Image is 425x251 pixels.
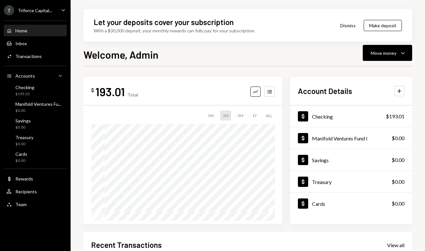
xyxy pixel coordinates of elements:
div: T [4,5,14,15]
div: Team [15,202,27,207]
div: $0.00 [15,125,31,130]
div: $193.01 [15,91,34,97]
a: Recipients [4,186,67,197]
a: Transactions [4,50,67,62]
h1: Welcome, Admin [83,48,158,61]
div: ALL [263,111,275,121]
div: $ [91,87,94,93]
div: Savings [15,118,31,123]
div: $0.00 [15,108,61,113]
a: Cards$0.00 [290,193,412,214]
div: 193.01 [95,84,125,99]
div: Checking [15,85,34,90]
div: $0.00 [392,178,404,186]
div: 3M [235,111,246,121]
h2: Recent Transactions [91,239,162,250]
a: Treasury$0.00 [4,133,67,148]
div: Cards [312,201,325,207]
a: Inbox [4,38,67,49]
div: Transactions [15,54,42,59]
a: Savings$0.00 [4,116,67,131]
a: Manifold Ventures Fund I$0.00 [290,127,412,149]
button: Dismiss [332,18,364,33]
div: 1W [205,111,216,121]
div: Total [127,92,138,97]
div: With a $30,000 deposit, your monthly rewards can fully pay for your subscription. [94,27,255,34]
div: $0.00 [392,134,404,142]
h2: Account Details [298,86,352,96]
div: Home [15,28,27,33]
div: Treasury [15,135,33,140]
div: Manifold Ventures Fu... [15,101,61,107]
button: Move money [363,45,412,61]
div: 1M [220,111,231,121]
button: Make deposit [364,20,402,31]
a: Checking$193.01 [4,83,67,98]
a: Checking$193.01 [290,105,412,127]
div: Checking [312,113,333,120]
div: $0.00 [15,141,33,147]
div: Rewards [15,176,33,181]
div: Recipients [15,189,37,194]
div: Inbox [15,41,27,46]
div: Let your deposits cover your subscription [94,17,234,27]
a: Home [4,25,67,36]
div: $0.00 [392,200,404,207]
div: Savings [312,157,329,163]
a: Accounts [4,70,67,81]
div: Cards [15,151,27,157]
a: Rewards [4,173,67,184]
a: Savings$0.00 [290,149,412,171]
div: $193.01 [386,113,404,120]
div: Accounts [15,73,35,79]
div: Move money [371,50,396,56]
a: View all [387,241,404,248]
a: Team [4,198,67,210]
a: Manifold Ventures Fu...$0.00 [4,99,67,115]
div: Treasury [312,179,332,185]
div: $0.00 [15,158,27,163]
div: 1Y [250,111,259,121]
a: Treasury$0.00 [290,171,412,192]
div: $0.00 [392,156,404,164]
a: Cards$0.00 [4,149,67,165]
div: Triforce Capital... [18,8,52,13]
div: Manifold Ventures Fund I [312,135,368,141]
